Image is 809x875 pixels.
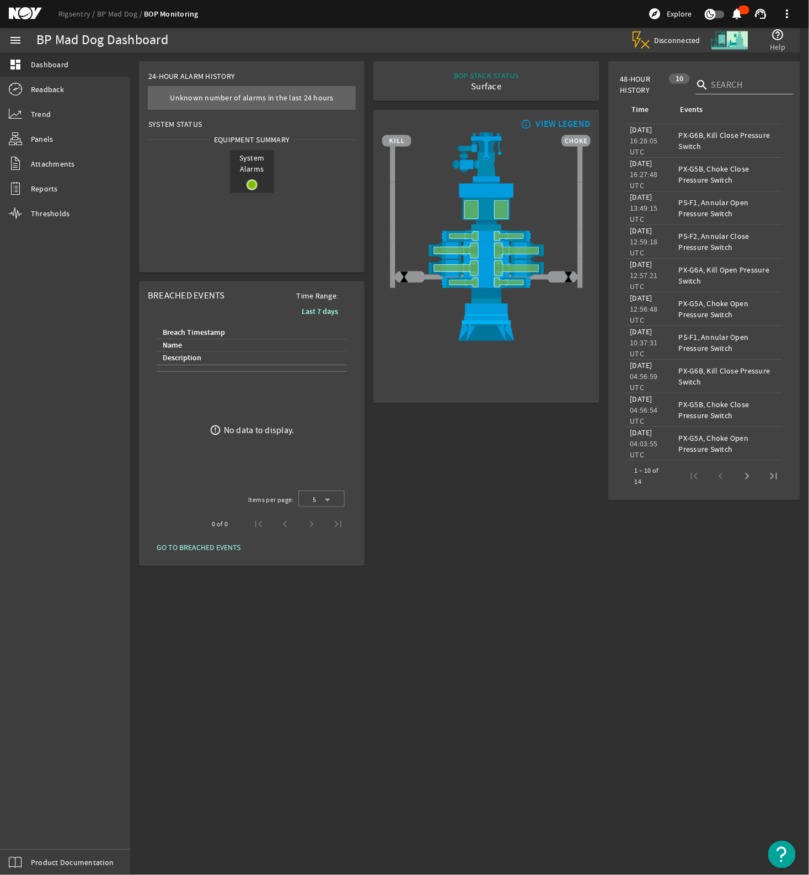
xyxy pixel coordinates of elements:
div: No data to display. [224,425,294,436]
div: PS-F1, Annular Open Pressure Switch [679,197,778,219]
span: Trend [31,109,51,120]
img: ValveClose.png [562,271,575,284]
div: Items per page: [248,494,294,505]
button: Next page [734,463,760,489]
button: Last page [760,463,787,489]
legacy-datetime-component: [DATE] [630,360,653,370]
span: Equipment Summary [210,134,293,145]
button: GO TO BREACHED EVENTS [148,537,249,557]
div: 0 of 0 [212,519,228,530]
span: Disconnected [654,35,701,45]
span: Explore [667,8,692,19]
img: TransparentStackSlice.png [387,206,399,222]
legacy-datetime-component: [DATE] [630,125,653,135]
span: Product Documentation [31,857,114,868]
div: PS-F1, Annular Open Pressure Switch [679,332,778,354]
button: Explore [644,5,696,23]
legacy-datetime-component: [DATE] [630,428,653,437]
span: Breached Events [148,290,225,301]
legacy-datetime-component: [DATE] [630,327,653,337]
img: TransparentStackSlice.png [574,206,586,222]
i: search [695,78,709,92]
legacy-datetime-component: 13:49:15 UTC [630,203,658,224]
div: Description [163,352,201,364]
legacy-datetime-component: 10:37:31 UTC [630,338,658,359]
div: PX-G5A, Choke Open Pressure Switch [679,433,778,455]
div: Events [681,104,703,116]
div: PX-G6B, Kill Close Pressure Switch [679,130,778,152]
span: Panels [31,134,53,145]
div: PX-G5B, Choke Close Pressure Switch [679,399,778,421]
div: Name [161,339,338,351]
mat-icon: help_outline [772,28,785,41]
legacy-datetime-component: [DATE] [630,226,653,236]
div: Name [163,339,182,351]
div: Breach Timestamp [161,327,338,339]
button: Open Resource Center [768,841,796,868]
legacy-datetime-component: [DATE] [630,293,653,303]
div: PX-G5B, Choke Close Pressure Switch [679,163,778,185]
img: UpperAnnularOpen.png [382,182,590,231]
button: Last 7 days [293,301,347,321]
mat-icon: support_agent [754,7,767,20]
legacy-datetime-component: [DATE] [630,259,653,269]
legacy-datetime-component: 12:56:48 UTC [630,304,658,325]
legacy-datetime-component: 04:56:59 UTC [630,371,658,392]
div: VIEW LEGEND [536,119,591,130]
span: System Status [148,119,202,130]
span: Time Range: [288,290,347,301]
div: 1 – 10 of 14 [635,465,664,487]
span: 24-Hour Alarm History [148,71,235,82]
span: Help [770,41,786,52]
img: PipeRamOpen.png [382,277,590,288]
div: PX-G6B, Kill Close Pressure Switch [679,365,778,387]
img: WellheadConnector.png [382,288,590,341]
span: GO TO BREACHED EVENTS [157,542,240,553]
span: Thresholds [31,208,70,219]
div: BOP STACK STATUS [454,70,519,81]
div: Time [632,104,649,116]
div: Breach Timestamp [163,327,225,339]
div: Surface [454,81,519,92]
input: Search [711,78,785,92]
span: Readback [31,84,64,95]
img: ValveClose.png [398,271,411,284]
img: ShearRamOpen.png [382,242,590,259]
a: BP Mad Dog [97,9,144,19]
img: PipeRamOpen.png [382,231,590,242]
div: PS-F2, Annular Close Pressure Switch [679,231,778,253]
legacy-datetime-component: 16:28:05 UTC [630,136,658,157]
div: Events [679,104,774,116]
legacy-datetime-component: 12:59:18 UTC [630,237,658,258]
mat-icon: explore [648,7,661,20]
img: ShearRamOpen.png [382,259,590,277]
span: Dashboard [31,59,68,70]
mat-icon: dashboard [9,58,22,71]
mat-icon: info_outline [519,120,532,129]
mat-icon: notifications [731,7,744,20]
button: more_vert [774,1,800,27]
div: BP Mad Dog Dashboard [36,35,168,46]
img: RiserAdapter.png [382,132,590,182]
span: System Alarms [230,150,274,177]
legacy-datetime-component: [DATE] [630,394,653,404]
legacy-datetime-component: 04:03:55 UTC [630,439,658,460]
span: 48-Hour History [620,73,663,95]
mat-icon: error_outline [210,424,221,436]
legacy-datetime-component: 16:27:48 UTC [630,169,658,190]
div: Time [630,104,666,116]
legacy-datetime-component: 12:57:21 UTC [630,270,658,291]
a: Rigsentry [58,9,97,19]
legacy-datetime-component: 04:56:54 UTC [630,405,658,426]
legacy-datetime-component: [DATE] [630,158,653,168]
a: BOP Monitoring [144,9,199,19]
legacy-datetime-component: [DATE] [630,192,653,202]
span: Reports [31,183,58,194]
mat-icon: menu [9,34,22,47]
b: Last 7 days [302,306,338,317]
span: Unknown number of alarms in the last 24 hours [170,93,334,103]
div: Description [161,352,338,364]
div: PX-G5A, Choke Open Pressure Switch [679,298,778,320]
span: Attachments [31,158,75,169]
div: 10 [669,73,690,84]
